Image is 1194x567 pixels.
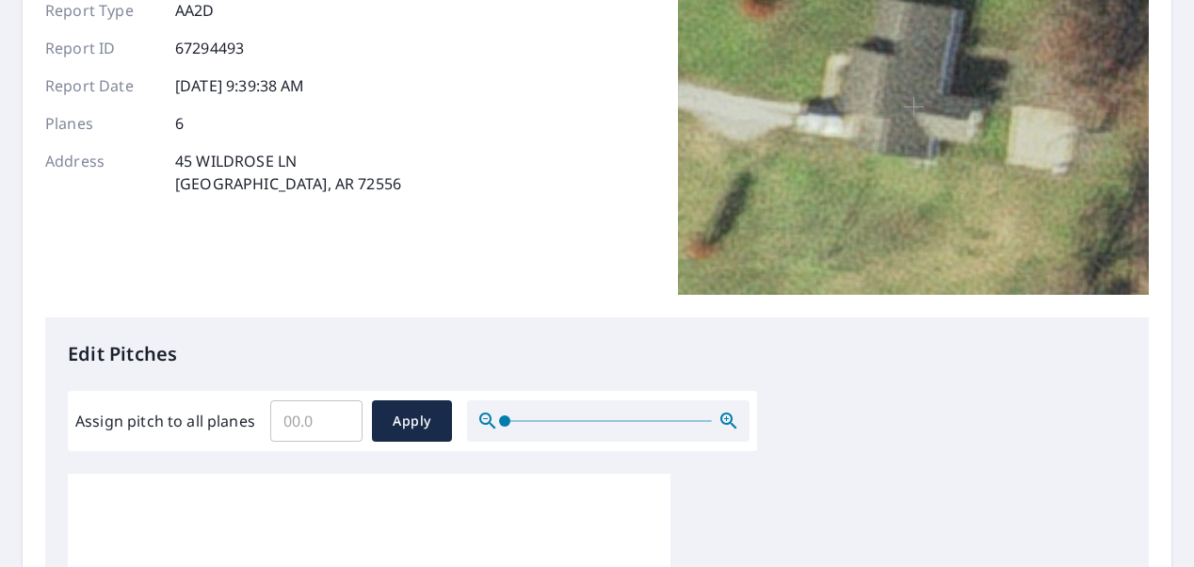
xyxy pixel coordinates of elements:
[45,37,158,59] p: Report ID
[270,395,363,447] input: 00.0
[372,400,452,442] button: Apply
[68,340,1126,368] p: Edit Pitches
[175,150,401,195] p: 45 WILDROSE LN [GEOGRAPHIC_DATA], AR 72556
[45,150,158,195] p: Address
[45,112,158,135] p: Planes
[75,410,255,432] label: Assign pitch to all planes
[387,410,437,433] span: Apply
[175,37,244,59] p: 67294493
[175,112,184,135] p: 6
[175,74,305,97] p: [DATE] 9:39:38 AM
[45,74,158,97] p: Report Date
